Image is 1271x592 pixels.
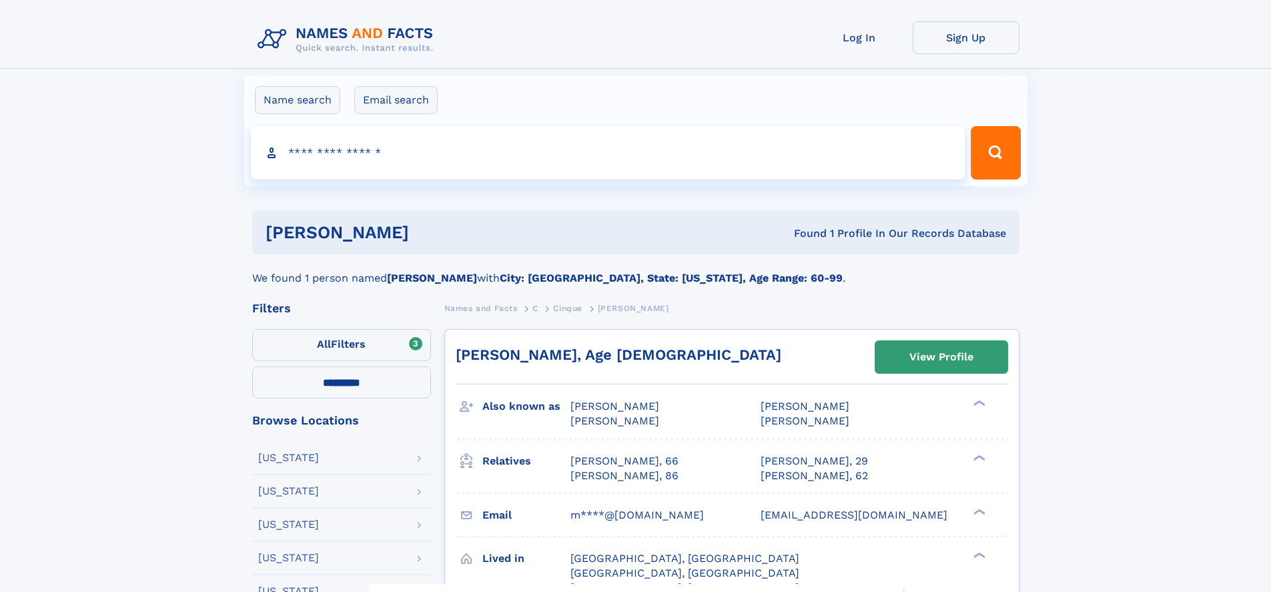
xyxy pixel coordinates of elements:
[266,224,602,241] h1: [PERSON_NAME]
[444,300,518,316] a: Names and Facts
[354,86,438,114] label: Email search
[570,552,799,565] span: [GEOGRAPHIC_DATA], [GEOGRAPHIC_DATA]
[761,454,868,469] a: [PERSON_NAME], 29
[251,126,965,180] input: search input
[570,400,659,412] span: [PERSON_NAME]
[553,300,582,316] a: Cinque
[761,400,849,412] span: [PERSON_NAME]
[970,507,986,516] div: ❯
[482,395,570,418] h3: Also known as
[909,342,973,372] div: View Profile
[601,226,1006,241] div: Found 1 Profile In Our Records Database
[258,486,319,497] div: [US_STATE]
[387,272,477,284] b: [PERSON_NAME]
[258,519,319,530] div: [US_STATE]
[761,469,868,483] a: [PERSON_NAME], 62
[971,126,1020,180] button: Search Button
[252,414,431,426] div: Browse Locations
[252,254,1019,286] div: We found 1 person named with .
[570,567,799,579] span: [GEOGRAPHIC_DATA], [GEOGRAPHIC_DATA]
[553,304,582,313] span: Cinque
[570,469,679,483] a: [PERSON_NAME], 86
[252,329,431,361] label: Filters
[258,453,319,463] div: [US_STATE]
[255,86,340,114] label: Name search
[482,547,570,570] h3: Lived in
[761,509,947,521] span: [EMAIL_ADDRESS][DOMAIN_NAME]
[970,453,986,462] div: ❯
[570,454,679,469] a: [PERSON_NAME], 66
[456,346,781,363] a: [PERSON_NAME], Age [DEMOGRAPHIC_DATA]
[875,341,1007,373] a: View Profile
[570,414,659,427] span: [PERSON_NAME]
[806,21,913,54] a: Log In
[598,304,669,313] span: [PERSON_NAME]
[913,21,1019,54] a: Sign Up
[258,553,319,563] div: [US_STATE]
[252,21,444,57] img: Logo Names and Facts
[482,450,570,473] h3: Relatives
[500,272,843,284] b: City: [GEOGRAPHIC_DATA], State: [US_STATE], Age Range: 60-99
[532,304,538,313] span: C
[317,338,331,350] span: All
[970,399,986,408] div: ❯
[970,551,986,559] div: ❯
[761,414,849,427] span: [PERSON_NAME]
[532,300,538,316] a: C
[482,504,570,527] h3: Email
[252,302,431,314] div: Filters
